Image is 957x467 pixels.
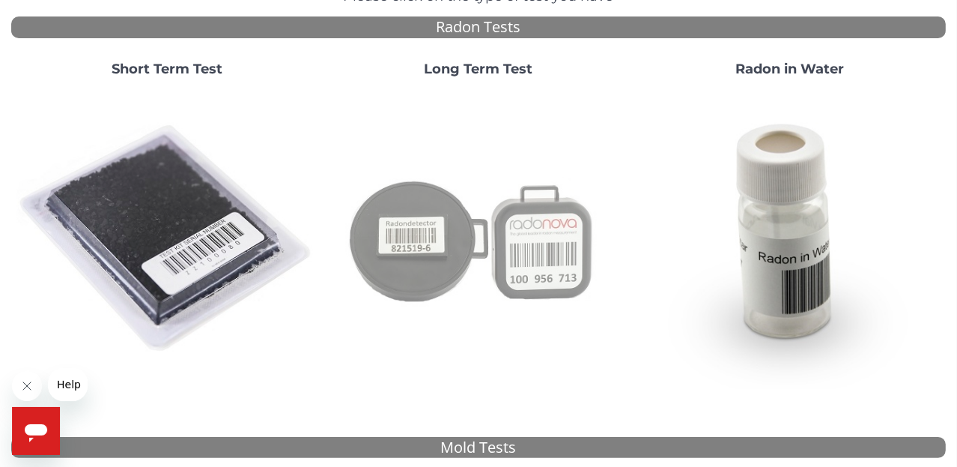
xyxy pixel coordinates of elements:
img: Radtrak2vsRadtrak3.jpg [329,89,628,389]
iframe: Close message [12,371,42,401]
strong: Long Term Test [425,61,533,77]
strong: Short Term Test [112,61,222,77]
strong: Radon in Water [736,61,845,77]
img: ShortTerm.jpg [17,89,317,389]
div: Mold Tests [11,437,946,459]
iframe: Message from company [48,368,88,401]
div: Radon Tests [11,16,946,38]
img: RadoninWater.jpg [640,89,940,389]
iframe: Button to launch messaging window [12,407,60,455]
